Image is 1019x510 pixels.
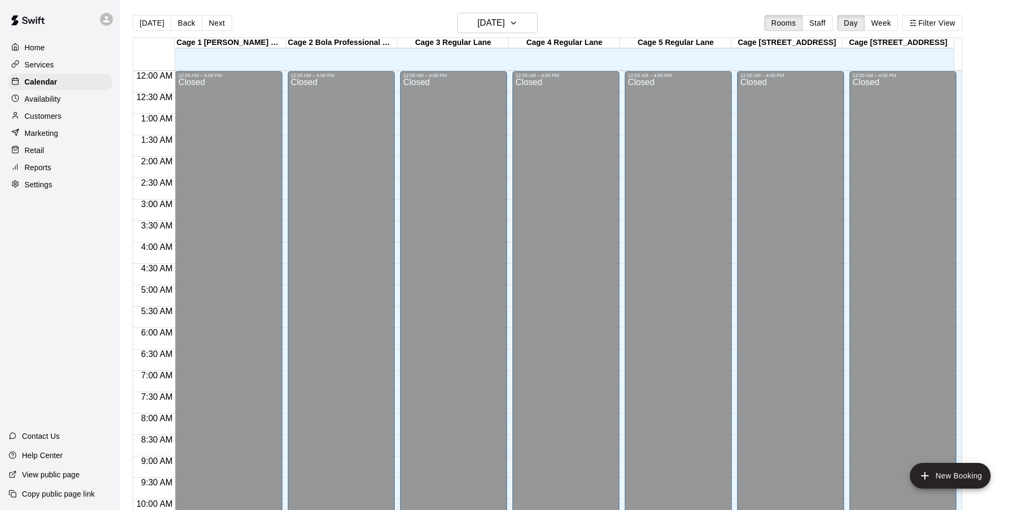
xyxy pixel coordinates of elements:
div: Cage 4 Regular Lane [509,38,620,48]
button: Back [171,15,202,31]
div: 12:00 AM – 4:00 PM [628,73,729,78]
span: 1:00 AM [139,114,175,123]
button: Staff [802,15,833,31]
span: 12:30 AM [134,93,175,102]
button: Next [202,15,232,31]
span: 3:00 AM [139,200,175,209]
p: Retail [25,145,44,156]
span: 8:30 AM [139,435,175,444]
button: Week [864,15,898,31]
button: Day [837,15,865,31]
span: 7:30 AM [139,392,175,401]
span: 4:00 AM [139,242,175,252]
span: 1:30 AM [139,135,175,144]
span: 4:30 AM [139,264,175,273]
div: 12:00 AM – 4:00 PM [516,73,616,78]
a: Home [9,40,112,56]
a: Availability [9,91,112,107]
p: Customers [25,111,62,121]
a: Customers [9,108,112,124]
p: Calendar [25,77,57,87]
span: 2:30 AM [139,178,175,187]
div: Cage 5 Regular Lane [620,38,731,48]
button: add [910,463,991,489]
div: 12:00 AM – 4:00 PM [291,73,392,78]
button: Rooms [764,15,803,31]
span: 2:00 AM [139,157,175,166]
div: 12:00 AM – 4:00 PM [403,73,504,78]
span: 6:00 AM [139,328,175,337]
a: Calendar [9,74,112,90]
div: Cage 1 [PERSON_NAME] Machine [175,38,286,48]
a: Services [9,57,112,73]
a: Reports [9,159,112,176]
p: Reports [25,162,51,173]
div: Cage [STREET_ADDRESS] [842,38,954,48]
span: 10:00 AM [134,499,175,508]
p: Help Center [22,450,63,461]
p: View public page [22,469,80,480]
span: 5:00 AM [139,285,175,294]
p: Availability [25,94,61,104]
a: Marketing [9,125,112,141]
div: Cage [STREET_ADDRESS] [731,38,842,48]
p: Services [25,59,54,70]
p: Contact Us [22,431,60,442]
span: 5:30 AM [139,307,175,316]
a: Settings [9,177,112,193]
h6: [DATE] [478,16,505,31]
button: [DATE] [457,13,538,33]
div: 12:00 AM – 4:00 PM [178,73,279,78]
button: [DATE] [133,15,171,31]
span: 12:00 AM [134,71,175,80]
div: 12:00 AM – 4:00 PM [740,73,841,78]
div: Cage 2 Bola Professional Machine [286,38,397,48]
div: 12:00 AM – 4:00 PM [853,73,953,78]
div: Cage 3 Regular Lane [397,38,509,48]
p: Home [25,42,45,53]
button: Filter View [902,15,962,31]
span: 8:00 AM [139,414,175,423]
span: 3:30 AM [139,221,175,230]
span: 9:00 AM [139,456,175,466]
span: 7:00 AM [139,371,175,380]
a: Retail [9,142,112,158]
span: 9:30 AM [139,478,175,487]
span: 6:30 AM [139,349,175,359]
p: Copy public page link [22,489,95,499]
p: Marketing [25,128,58,139]
p: Settings [25,179,52,190]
